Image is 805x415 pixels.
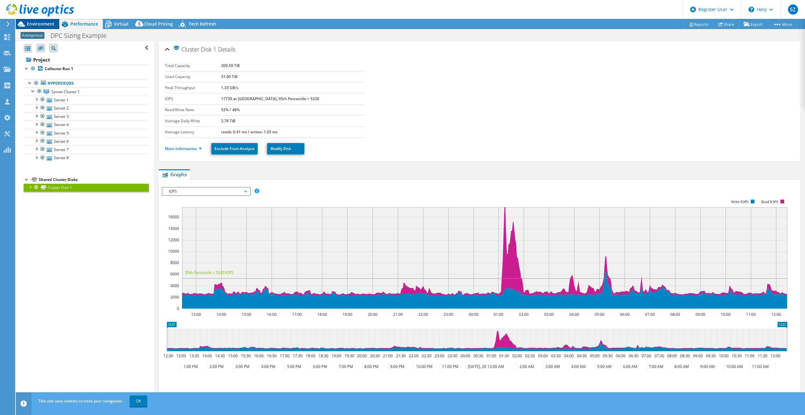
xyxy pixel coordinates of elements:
text: Read IOPS [761,200,778,204]
b: Collector Run 1 [45,66,73,71]
a: Cluster Disk 1 [24,183,149,192]
a: Collector Run 1 [24,65,149,73]
text: 95th Percentile = 5320 IOPS [185,270,234,275]
text: 07:30 [654,353,664,358]
span: Virtual [114,21,128,27]
text: 18:00 [317,312,327,317]
label: Average Latency [165,129,221,135]
text: 08:00 [667,353,677,358]
text: 10:30 [732,353,741,358]
text: 22:00 [418,312,428,317]
a: Exclude From Analysis [211,143,258,154]
span: Cloud Pricing [144,21,173,27]
b: 209.59 TiB [221,63,240,68]
b: reads: 0.41 ms / writes: 1.03 ms [221,129,278,135]
text: 11:00 [746,312,755,317]
text: 03:00 [544,312,554,317]
text: 23:00 [434,353,444,358]
text: 07:00 [645,312,655,317]
text: 16:00 [254,353,263,358]
text: 07:00 [641,353,651,358]
a: Server 6 [24,137,149,145]
text: 11:30 [757,353,767,358]
text: 16000 [168,214,179,220]
text: 13:00 [176,353,186,358]
text: 21:30 [396,353,405,358]
label: Total Capacity [165,63,221,69]
a: Server 1 [24,96,149,104]
span: Tech Refresh [189,21,216,27]
text: 16:00 [267,312,276,317]
label: Average Daily Write [165,118,221,124]
a: Hypervisors [24,79,149,87]
h1: DPC Sizing Example [48,32,116,39]
text: 17:00 [292,312,302,317]
text: 6000 [170,271,179,277]
text: 8000 [170,260,179,265]
text: 18:00 [305,353,315,358]
text: 23:00 [443,312,453,317]
text: 06:30 [628,353,638,358]
text: 10:00 [720,312,730,317]
a: Server Cluster 1 [24,87,149,96]
text: 15:00 [241,312,251,317]
text: 03:30 [551,353,561,358]
text: 12:00 [771,312,781,317]
a: Server 2 [24,104,149,112]
label: Read/Write Ratio [165,107,221,113]
text: 02:00 [512,353,522,358]
text: 05:00 [590,353,599,358]
span: SZ [788,4,798,15]
text: 08:30 [680,353,690,358]
text: 17:00 [279,353,289,358]
span: Server Cluster 1 [51,89,80,94]
text: 04:00 [564,353,573,358]
text: 04:30 [577,353,586,358]
b: 1.33 GB/s [221,85,238,90]
text: 03:00 [538,353,548,358]
text: 20:30 [370,353,379,358]
text: 05:30 [602,353,612,358]
a: Server 4 [24,121,149,129]
b: 52% / 48% [221,107,240,112]
span: IOPS [166,188,247,195]
text: 15:30 [241,353,250,358]
text: 01:00 [486,353,496,358]
text: 21:00 [383,353,392,358]
text: 09:00 [695,312,705,317]
label: Peak Throughput [165,85,221,91]
text: 11:00 [744,353,754,358]
text: 14:00 [216,312,226,317]
text: 23:30 [447,353,457,358]
text: 01:30 [499,353,509,358]
text: 00:00 [460,353,470,358]
a: Server 3 [24,112,149,121]
text: 19:00 [342,312,352,317]
span: Performance [70,21,98,27]
div: Shared Cluster Disks [39,176,149,183]
text: 09:30 [706,353,715,358]
a: OK [130,395,147,407]
a: More Information [165,146,202,151]
text: 10:00 [719,353,728,358]
span: Environment [27,21,55,27]
text: 00:30 [473,353,483,358]
text: 00:00 [468,312,478,317]
a: More [768,19,797,29]
a: Server 7 [24,145,149,153]
b: 17739 at [GEOGRAPHIC_DATA], 95th Percentile = 5320 [221,96,319,101]
span: Details [218,45,235,53]
a: Export [739,19,768,29]
span: Cluster Disk 1 [173,45,216,53]
text: 2000 [170,294,179,300]
text: 01:00 [493,312,503,317]
a: Share [713,19,739,29]
text: 16:30 [267,353,276,358]
text: 22:00 [408,353,418,358]
a: Reports [683,19,714,29]
text: 04:00 [569,312,579,317]
text: 13:00 [191,312,201,317]
svg: \n [749,7,754,12]
text: 14:00 [202,353,212,358]
text: 02:30 [525,353,535,358]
